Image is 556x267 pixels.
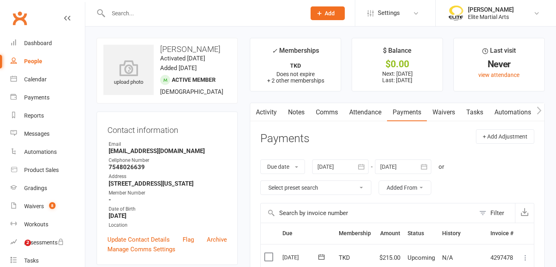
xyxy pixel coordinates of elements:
a: Tasks [461,103,489,122]
a: Attendance [344,103,387,122]
span: Active member [172,77,216,83]
div: [DATE] [282,251,319,263]
div: $ Balance [383,46,412,60]
span: Does not expire [276,71,315,77]
button: + Add Adjustment [476,129,534,144]
div: Date of Birth [109,205,227,213]
a: Product Sales [10,161,85,179]
div: Address [109,173,227,180]
div: Dashboard [24,40,52,46]
span: Upcoming [408,254,435,261]
a: Messages [10,125,85,143]
a: Payments [10,89,85,107]
p: Next: [DATE] Last: [DATE] [359,70,435,83]
span: TKD [339,254,350,261]
iframe: Intercom live chat [8,240,27,259]
button: Filter [475,203,515,223]
th: Invoice # [487,223,517,244]
th: History [439,223,487,244]
i: ✓ [272,47,277,55]
a: Workouts [10,215,85,234]
a: Waivers [427,103,461,122]
a: Activity [250,103,282,122]
th: Due [279,223,335,244]
div: Last visit [482,46,516,60]
div: Calendar [24,76,47,83]
button: Due date [260,159,305,174]
div: Messages [24,130,49,137]
h3: Contact information [107,122,227,135]
a: Gradings [10,179,85,197]
div: Waivers [24,203,44,209]
span: N/A [442,254,453,261]
span: [DEMOGRAPHIC_DATA] [160,88,223,95]
th: Membership [335,223,376,244]
a: Waivers 8 [10,197,85,215]
th: Status [404,223,439,244]
strong: TKD [290,62,301,69]
span: Add [325,10,335,17]
a: Payments [387,103,427,122]
a: Assessments [10,234,85,252]
div: Elite Martial Arts [468,13,514,21]
div: Member Number [109,189,227,197]
a: Clubworx [10,8,30,28]
div: Payments [24,94,49,101]
button: Add [311,6,345,20]
div: Product Sales [24,167,59,173]
a: Notes [282,103,310,122]
a: view attendance [478,72,519,78]
input: Search... [106,8,300,19]
a: Manage Comms Settings [107,244,175,254]
a: Update Contact Details [107,235,170,244]
div: Never [461,60,537,68]
div: Tasks [24,257,39,264]
span: + 2 other memberships [267,77,324,84]
div: [PERSON_NAME] [468,6,514,13]
div: or [439,162,444,172]
a: Automations [489,103,537,122]
div: Memberships [272,46,319,60]
span: Settings [378,4,400,22]
a: Calendar [10,70,85,89]
a: Comms [310,103,344,122]
div: Gradings [24,185,47,191]
div: upload photo [103,60,154,87]
strong: [EMAIL_ADDRESS][DOMAIN_NAME] [109,147,227,155]
strong: [STREET_ADDRESS][US_STATE] [109,180,227,187]
time: Activated [DATE] [160,55,205,62]
a: Archive [207,235,227,244]
span: 2 [25,240,31,246]
img: thumb_image1508806937.png [448,5,464,21]
button: Added From [379,180,431,195]
a: Flag [183,235,194,244]
div: Location [109,221,227,229]
strong: [DATE] [109,212,227,219]
strong: 7548026639 [109,164,227,171]
input: Search by invoice number [261,203,475,223]
div: Workouts [24,221,48,228]
h3: [PERSON_NAME] [103,45,231,54]
time: Added [DATE] [160,64,197,72]
a: Dashboard [10,34,85,52]
span: 8 [49,202,56,209]
a: Automations [10,143,85,161]
div: People [24,58,42,64]
div: Reports [24,112,44,119]
div: Email [109,141,227,148]
div: Filter [490,208,504,218]
a: People [10,52,85,70]
th: Amount [376,223,404,244]
div: Cellphone Number [109,157,227,164]
div: Automations [24,149,57,155]
h3: Payments [260,132,309,145]
a: Reports [10,107,85,125]
div: $0.00 [359,60,435,68]
div: Assessments [24,239,64,246]
strong: - [109,196,227,203]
